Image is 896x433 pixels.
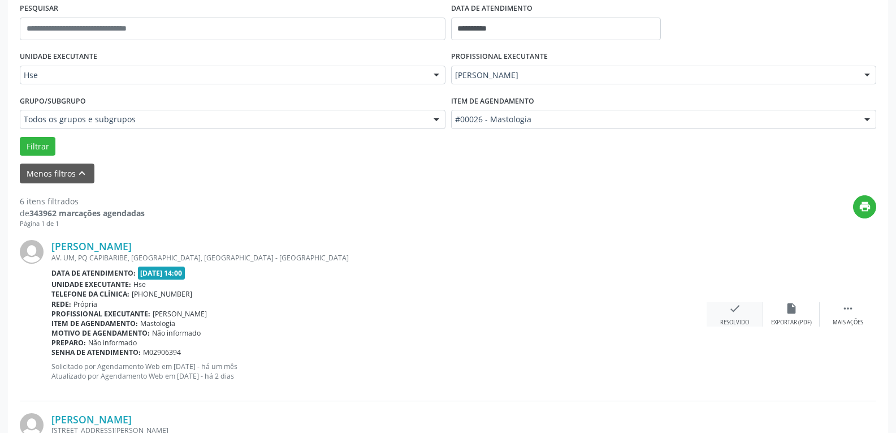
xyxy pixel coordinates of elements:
[51,362,707,381] p: Solicitado por Agendamento Web em [DATE] - há um mês Atualizado por Agendamento Web em [DATE] - h...
[152,328,201,338] span: Não informado
[720,319,749,327] div: Resolvido
[51,338,86,348] b: Preparo:
[51,289,129,299] b: Telefone da clínica:
[20,48,97,66] label: UNIDADE EXECUTANTE
[51,280,131,289] b: Unidade executante:
[24,114,422,125] span: Todos os grupos e subgrupos
[24,70,422,81] span: Hse
[20,137,55,156] button: Filtrar
[153,309,207,319] span: [PERSON_NAME]
[51,299,71,309] b: Rede:
[140,319,175,328] span: Mastologia
[20,207,145,219] div: de
[143,348,181,357] span: M02906394
[20,92,86,110] label: Grupo/Subgrupo
[859,200,871,213] i: print
[729,302,741,315] i: check
[20,195,145,207] div: 6 itens filtrados
[51,319,138,328] b: Item de agendamento:
[51,268,136,278] b: Data de atendimento:
[451,92,534,110] label: Item de agendamento
[51,328,150,338] b: Motivo de agendamento:
[132,289,192,299] span: [PHONE_NUMBER]
[785,302,798,315] i: insert_drive_file
[133,280,146,289] span: Hse
[853,195,876,218] button: print
[73,299,97,309] span: Própria
[138,267,185,280] span: [DATE] 14:00
[29,208,145,218] strong: 343962 marcações agendadas
[842,302,854,315] i: 
[833,319,863,327] div: Mais ações
[771,319,812,327] div: Exportar (PDF)
[51,309,150,319] b: Profissional executante:
[451,48,548,66] label: PROFISSIONAL EXECUTANTE
[51,253,707,263] div: AV. UM, PQ CAPIBARIBE, [GEOGRAPHIC_DATA], [GEOGRAPHIC_DATA] - [GEOGRAPHIC_DATA]
[20,240,44,264] img: img
[51,240,132,252] a: [PERSON_NAME]
[51,348,141,357] b: Senha de atendimento:
[455,114,854,125] span: #00026 - Mastologia
[76,167,88,179] i: keyboard_arrow_up
[20,219,145,229] div: Página 1 de 1
[455,70,854,81] span: [PERSON_NAME]
[51,413,132,426] a: [PERSON_NAME]
[20,164,94,183] button: Menos filtroskeyboard_arrow_up
[88,338,137,348] span: Não informado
